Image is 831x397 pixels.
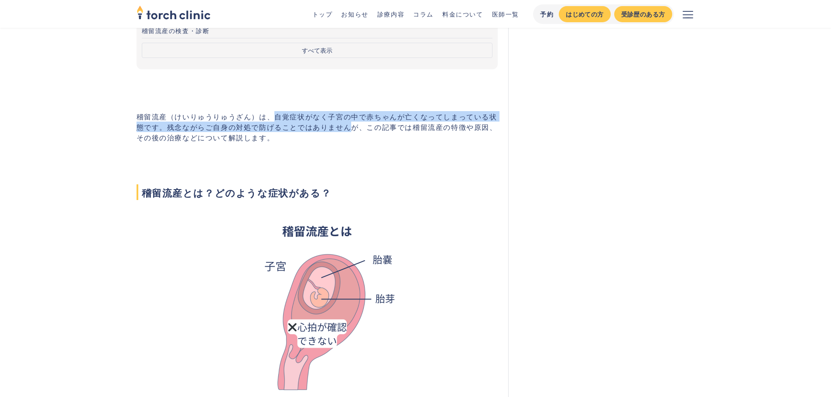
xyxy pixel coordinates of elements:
p: 稽留流産（けいりゅうりゅうざん）は、自覚症状がなく子宮の中で赤ちゃんが亡くなってしまっている状態です。残念ながらご自身の対処で防げることではありませんが、この記事では稽留流産の特徴や原因、その後... [137,111,498,143]
a: 診療内容 [377,10,404,18]
span: 稽留流産の検査・診断 [142,26,210,35]
a: コラム [413,10,434,18]
a: はじめての方 [559,6,610,22]
div: 予約 [540,10,554,19]
a: トップ [312,10,333,18]
a: 料金について [442,10,483,18]
img: torch clinic [137,3,211,22]
a: home [137,6,211,22]
a: 医師一覧 [492,10,519,18]
div: 受診歴のある方 [621,10,665,19]
button: すべて表示 [142,43,493,58]
div: はじめての方 [566,10,603,19]
a: 受診歴のある方 [614,6,672,22]
span: 稽留流産とは？どのような症状がある？ [137,184,498,200]
a: 稽留流産の検査・診断 [142,22,493,38]
a: お知らせ [341,10,368,18]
